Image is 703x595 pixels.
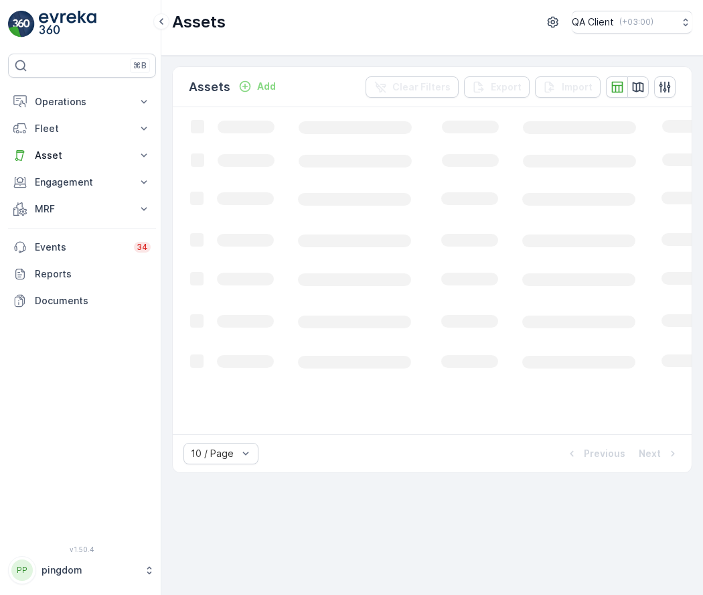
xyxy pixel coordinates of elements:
[8,115,156,142] button: Fleet
[491,80,522,94] p: Export
[562,80,593,94] p: Import
[8,261,156,287] a: Reports
[366,76,459,98] button: Clear Filters
[8,11,35,38] img: logo
[137,242,148,253] p: 34
[35,95,129,109] p: Operations
[464,76,530,98] button: Export
[8,196,156,222] button: MRF
[535,76,601,98] button: Import
[8,234,156,261] a: Events34
[133,60,147,71] p: ⌘B
[8,142,156,169] button: Asset
[619,17,653,27] p: ( +03:00 )
[233,78,281,94] button: Add
[35,176,129,189] p: Engagement
[392,80,451,94] p: Clear Filters
[35,241,126,254] p: Events
[572,11,692,34] button: QA Client(+03:00)
[8,545,156,553] span: v 1.50.4
[257,80,276,93] p: Add
[8,287,156,314] a: Documents
[8,556,156,584] button: PPpingdom
[35,149,129,162] p: Asset
[637,446,681,462] button: Next
[189,78,230,96] p: Assets
[572,15,614,29] p: QA Client
[8,169,156,196] button: Engagement
[35,294,151,308] p: Documents
[639,447,661,460] p: Next
[35,267,151,281] p: Reports
[172,11,226,33] p: Assets
[39,11,96,38] img: logo_light-DOdMpM7g.png
[35,122,129,135] p: Fleet
[11,559,33,581] div: PP
[8,88,156,115] button: Operations
[584,447,625,460] p: Previous
[42,564,137,577] p: pingdom
[35,202,129,216] p: MRF
[564,446,627,462] button: Previous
